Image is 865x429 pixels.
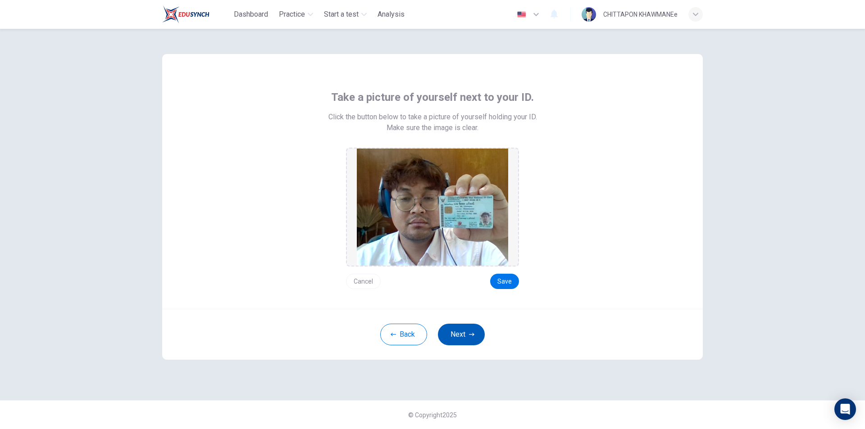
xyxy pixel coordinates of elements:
img: en [516,11,527,18]
button: Practice [275,6,317,23]
button: Analysis [374,6,408,23]
span: Analysis [378,9,405,20]
a: Train Test logo [162,5,230,23]
span: Dashboard [234,9,268,20]
div: CHITTAPON KHAWMANEe [603,9,678,20]
img: Train Test logo [162,5,209,23]
img: Profile picture [582,7,596,22]
span: Practice [279,9,305,20]
button: Next [438,324,485,345]
span: Make sure the image is clear. [387,122,478,133]
span: © Copyright 2025 [408,411,457,419]
span: Click the button below to take a picture of yourself holding your ID. [328,112,537,122]
div: Open Intercom Messenger [834,398,856,420]
span: Start a test [324,9,359,20]
button: Cancel [346,274,381,289]
button: Start a test [320,6,370,23]
button: Save [490,274,519,289]
button: Dashboard [230,6,272,23]
img: preview screemshot [357,149,508,266]
button: Back [380,324,427,345]
span: Take a picture of yourself next to your ID. [331,90,534,104]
